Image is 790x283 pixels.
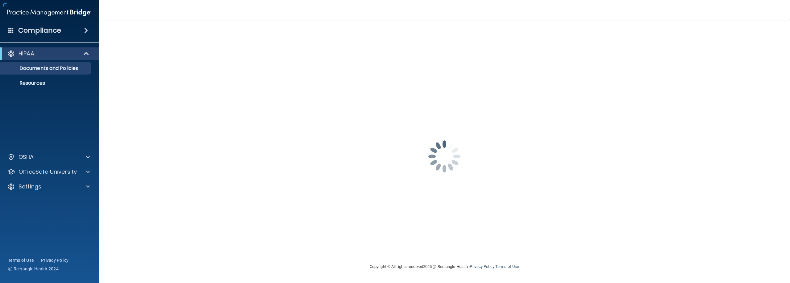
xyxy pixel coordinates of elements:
a: Terms of Use [8,257,34,263]
div: Copyright © All rights reserved 2025 @ Rectangle Health | | [332,257,557,277]
img: spinner.e123f6fc.gif [414,126,475,187]
p: OfficeSafe University [19,168,77,176]
a: HIPAA [7,50,89,57]
p: Resources [4,80,88,86]
iframe: Drift Widget Chat Controller [683,239,783,264]
a: Terms of Use [495,264,519,269]
a: Privacy Policy [41,257,69,263]
a: Privacy Policy [470,264,494,269]
h4: Compliance [18,26,61,35]
p: Settings [19,183,41,190]
p: HIPAA [19,50,34,57]
img: PMB logo [7,6,91,19]
span: Ⓒ Rectangle Health 2024 [8,266,59,272]
a: OSHA [7,153,90,161]
a: OfficeSafe University [7,168,90,176]
p: OSHA [19,153,34,161]
a: Settings [7,183,90,190]
p: Documents and Policies [4,65,88,71]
